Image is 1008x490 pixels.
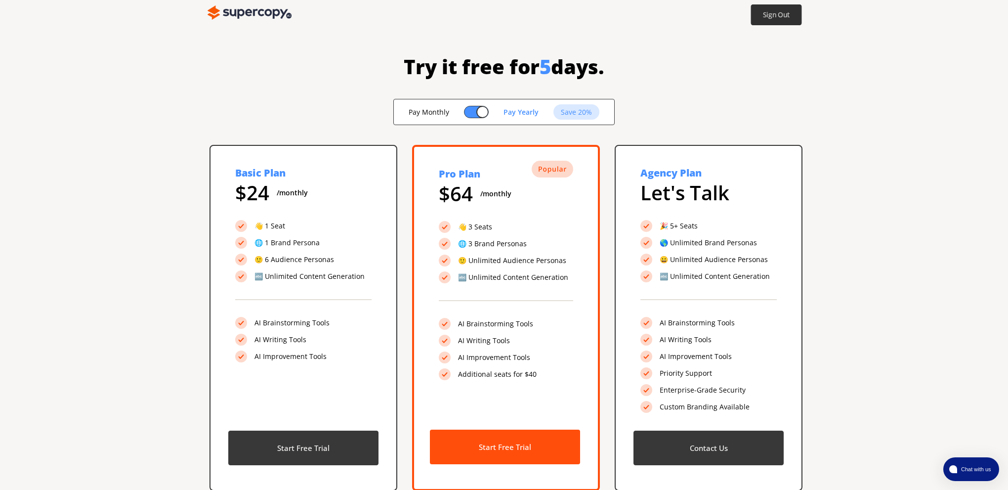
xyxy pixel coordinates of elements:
b: Start Free Trial [277,443,330,453]
p: Pay Yearly [504,108,539,116]
h2: Basic Plan [235,166,286,180]
p: AI Writing Tools [254,336,306,344]
p: 🙂 6 Audience Personas [254,256,334,264]
p: AI Brainstorming Tools [458,320,533,328]
button: Start Free Trial [430,430,580,464]
p: 😀 Unlimited Audience Personas [660,256,768,264]
h1: $ 24 [235,180,269,205]
button: Start Free Trial [228,431,378,465]
h1: $ 64 [439,181,473,206]
p: Pay Monthly [409,108,449,116]
p: AI Improvement Tools [660,353,732,360]
button: Sign Out [751,4,802,25]
b: /monthly [277,189,308,197]
h1: Let's Talk [640,180,729,205]
p: AI Improvement Tools [254,353,327,360]
h2: Pro Plan [439,167,480,181]
p: 🎉 5+ Seats [660,222,698,230]
p: AI Improvement Tools [458,354,530,361]
p: 🌐 3 Brand Personas [458,240,527,248]
p: 🙂 Unlimited Audience Personas [458,257,566,265]
p: Priority Support [660,369,712,377]
p: 🔤 Unlimited Content Generation [254,272,365,280]
b: Contact Us [690,443,728,453]
p: 🔤 Unlimited Content Generation [458,273,568,281]
img: Close [208,3,292,23]
h2: Agency Plan [640,166,702,180]
p: Save 20% [561,108,592,116]
p: 👋 3 Seats [458,223,492,231]
h1: Try it free for days. [208,54,800,79]
b: Start Free Trial [479,442,531,452]
p: Additional seats for $40 [458,370,537,378]
b: Sign Out [763,10,790,20]
p: 🔤 Unlimited Content Generation [660,272,770,280]
b: /monthly [480,190,511,198]
p: AI Brainstorming Tools [660,319,735,327]
button: Contact Us [633,431,784,465]
p: AI Brainstorming Tools [254,319,330,327]
p: Custom Branding Available [660,403,750,411]
button: atlas-launcher [943,457,999,481]
span: 5 [540,53,551,80]
p: 🌐 1 Brand Persona [254,239,320,247]
p: 🌎 Unlimited Brand Personas [660,239,757,247]
p: Enterprise-Grade Security [660,386,746,394]
p: AI Writing Tools [458,337,510,345]
p: AI Writing Tools [660,336,712,344]
span: Chat with us [957,465,993,473]
p: 👋 1 Seat [254,222,285,230]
